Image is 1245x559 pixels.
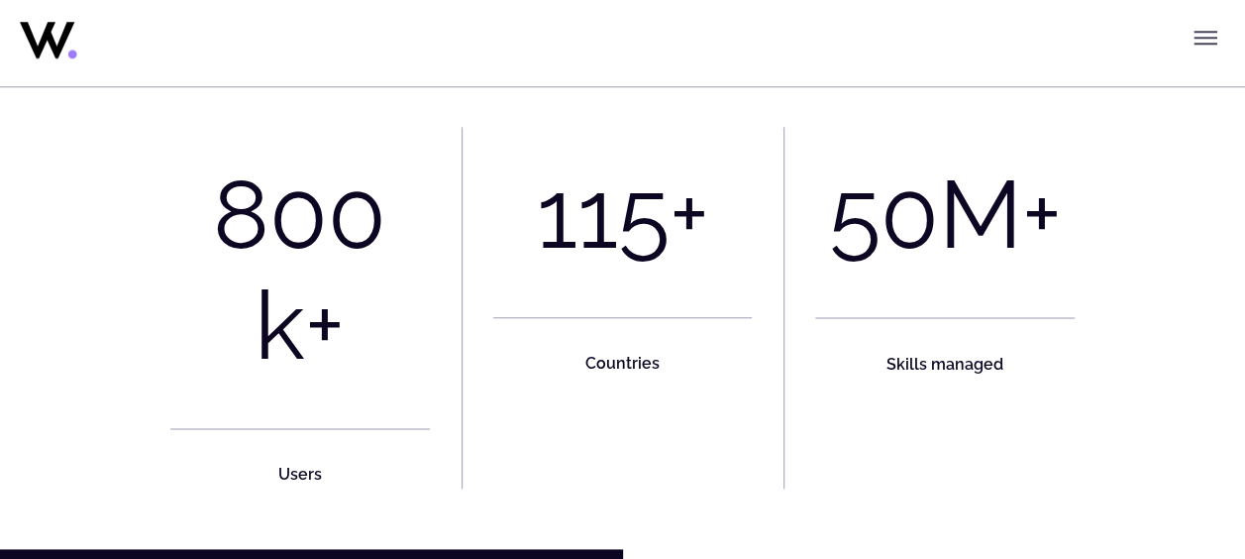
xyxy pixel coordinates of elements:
[585,354,660,373] strong: Countries
[213,159,386,270] div: 800
[939,159,1062,270] div: M+
[537,159,670,270] div: 115
[255,270,345,381] div: k+
[278,465,322,484] strong: Users
[670,159,709,270] div: +
[829,159,939,270] div: 50
[1186,18,1225,57] button: Toggle menu
[886,354,1003,373] strong: Skills managed
[1114,428,1217,531] iframe: Chatbot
